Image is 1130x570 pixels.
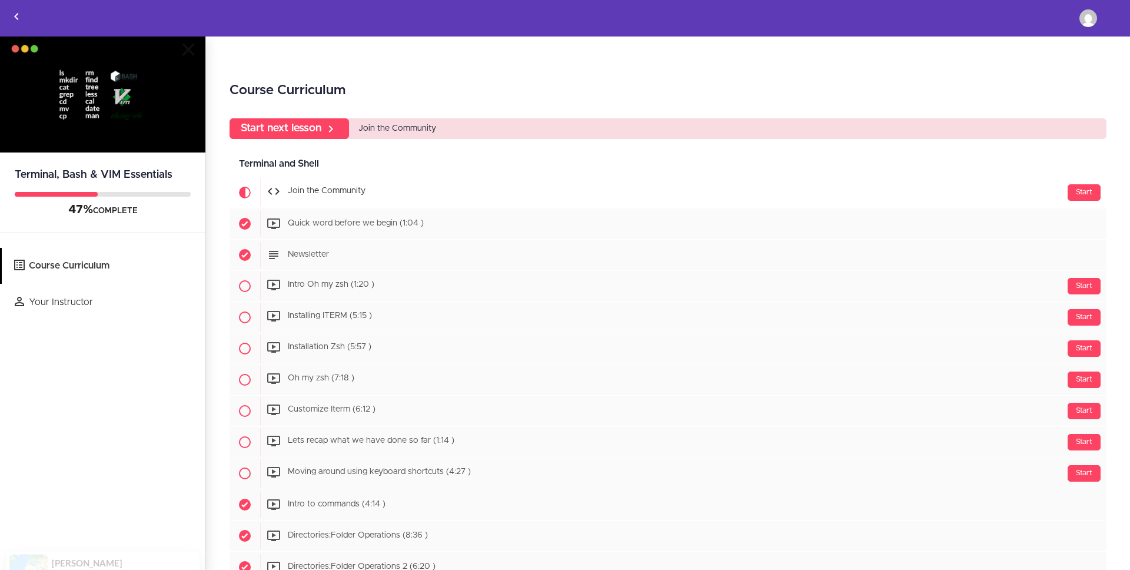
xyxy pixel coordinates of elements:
[230,118,349,139] a: Start next lesson
[9,522,48,561] img: provesource social proof notification image
[230,240,260,270] span: Completed item
[230,81,1106,101] h2: Course Curriculum
[9,9,24,24] svg: Back to courses
[230,208,1106,239] a: Completed item Quick word before we begin (1:04 )
[288,406,375,414] span: Customize Iterm (6:12 )
[230,271,1106,301] a: Start Intro Oh my zsh (1:20 )
[358,124,436,132] span: Join the Community
[230,333,1106,364] a: Start Installation Zsh (5:57 )
[288,312,372,320] span: Installing ITERM (5:15 )
[230,240,1106,270] a: Completed item Newsletter
[1068,278,1101,294] div: Start
[230,489,260,520] span: Completed item
[68,204,93,216] span: 47%
[52,549,85,559] span: an hour ago
[288,532,428,540] span: Directories:Folder Operations (8:36 )
[2,284,205,320] a: Your Instructor
[288,187,365,195] span: Join the Community
[288,281,374,289] span: Intro Oh my zsh (1:20 )
[1068,372,1101,388] div: Start
[230,177,260,208] span: Current item
[230,427,1106,458] a: Start Lets recap what we have done so far (1:14 )
[288,220,424,228] span: Quick word before we begin (1:04 )
[1079,9,1097,27] img: reenad286@gmail.com
[1,1,32,36] a: Back to courses
[1068,403,1101,419] div: Start
[230,489,1106,520] a: Completed item Intro to commands (4:14 )
[15,203,191,218] div: COMPLETE
[230,521,1106,551] a: Completed item Directories:Folder Operations (8:36 )
[230,302,1106,333] a: Start Installing ITERM (5:15 )
[288,437,454,445] span: Lets recap what we have done so far (1:14 )
[288,375,354,383] span: Oh my zsh (7:18 )
[230,177,1106,208] a: Current item Start Join the Community
[288,251,329,259] span: Newsletter
[1068,184,1101,201] div: Start
[61,538,177,547] a: Enroled to Spring Boot For Beginners
[97,550,133,558] a: ProveSource
[1068,309,1101,326] div: Start
[52,538,59,547] span: ->
[230,151,1106,177] div: Terminal and Shell
[230,521,260,551] span: Completed item
[2,248,205,284] a: Course Curriculum
[52,526,122,536] span: [PERSON_NAME]
[230,396,1106,426] a: Start Customize Iterm (6:12 )
[288,501,385,509] span: Intro to commands (4:14 )
[230,208,260,239] span: Completed item
[1068,340,1101,357] div: Start
[288,343,371,352] span: Installation Zsh (5:57 )
[230,458,1106,489] a: Start Moving around using keyboard shortcuts (4:27 )
[230,364,1106,395] a: Start Oh my zsh (7:18 )
[1068,434,1101,450] div: Start
[1068,465,1101,482] div: Start
[288,468,471,476] span: Moving around using keyboard shortcuts (4:27 )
